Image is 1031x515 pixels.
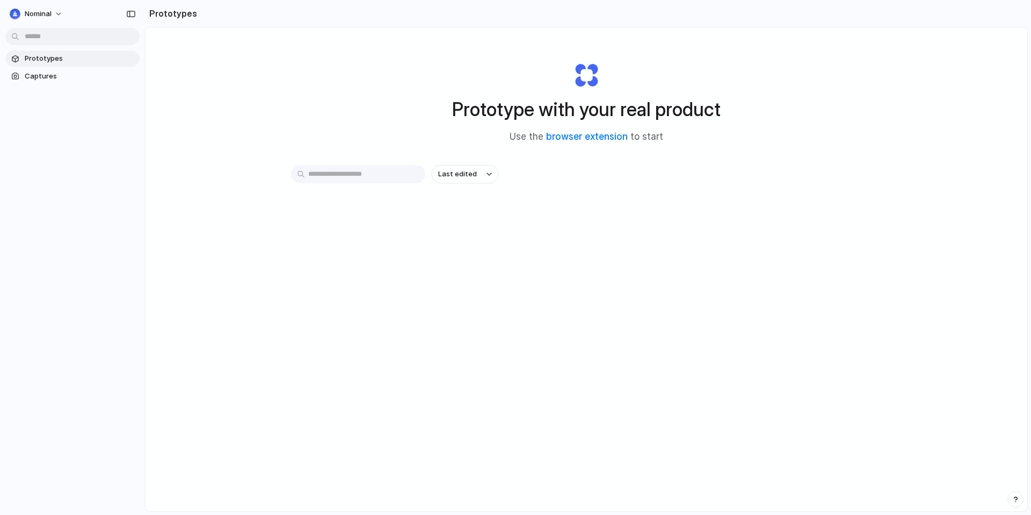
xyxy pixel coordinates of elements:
[432,165,498,183] button: Last edited
[25,71,135,82] span: Captures
[5,51,140,67] a: Prototypes
[452,95,721,124] h1: Prototype with your real product
[25,53,135,64] span: Prototypes
[438,169,477,180] span: Last edited
[5,68,140,84] a: Captures
[546,131,628,142] a: browser extension
[5,5,68,23] button: Nominal
[510,130,663,144] span: Use the to start
[25,9,52,19] span: Nominal
[145,7,197,20] h2: Prototypes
